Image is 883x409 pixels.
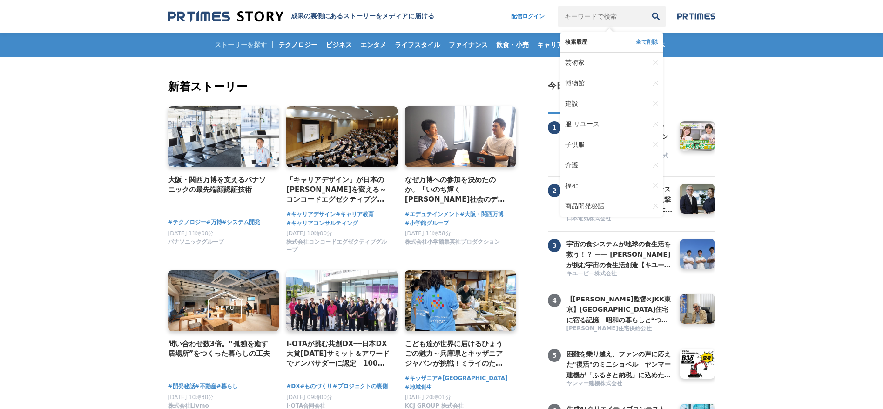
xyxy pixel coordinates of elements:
[677,13,715,20] img: prtimes
[168,218,206,227] a: #テクノロジー
[548,80,657,91] h2: 今日のストーリーランキング
[566,294,673,325] h3: 【[PERSON_NAME]監督×JKK東京】[GEOGRAPHIC_DATA]住宅に宿る記憶 昭和の暮らしと❝つながり❞が描く、これからの住まいのかたち
[565,94,649,114] a: 建設
[275,41,321,49] span: テクノロジー
[405,394,451,401] span: [DATE] 20時01分
[322,33,356,57] a: ビジネス
[286,249,390,255] a: 株式会社コンコードエグゼクティブグループ
[216,382,238,391] a: #暮らし
[333,382,388,391] a: #プロジェクトの裏側
[565,120,600,129] span: 服 リユース
[548,184,561,197] span: 2
[565,161,578,170] span: 介護
[291,12,434,20] h1: 成果の裏側にあるストーリーをメディアに届ける
[168,238,224,246] span: パナソニックグループ
[566,349,673,379] a: 困難を乗り越え、ファンの声に応えた"復活"のミニショベル ヤンマー建機が「ふるさと納税」に込めた、ものづくりへの誇りと地域への想い
[566,270,673,279] a: キユーピー株式会社
[168,175,272,195] a: 大阪・関西万博を支えるパナソニックの最先端顔認証技術
[391,41,444,49] span: ライフスタイル
[286,382,300,391] span: #DX
[566,325,652,333] span: [PERSON_NAME]住宅供給公社
[565,73,649,94] a: 博物館
[445,33,492,57] a: ファイナンス
[206,218,222,227] a: #万博
[168,230,214,237] span: [DATE] 11時00分
[195,382,216,391] a: #不動産
[460,210,504,219] a: #大阪・関西万博
[566,294,673,324] a: 【[PERSON_NAME]監督×JKK東京】[GEOGRAPHIC_DATA]住宅に宿る記憶 昭和の暮らしと❝つながり❞が描く、これからの住まいのかたち
[286,210,336,219] a: #キャリアデザイン
[566,380,622,388] span: ヤンマー建機株式会社
[286,339,390,369] a: I-OTAが挑む共創DX──日本DX大賞[DATE]サミット＆アワードでアンバサダーに認定 100社連携で拓く“共感される製造業DX”の新たな地平
[565,182,578,190] span: 福祉
[566,215,673,224] a: 日本電気株式会社
[286,175,390,205] h4: 「キャリアデザイン」が日本の[PERSON_NAME]を変える～コンコードエグゼクティブグループの挑戦
[168,394,214,401] span: [DATE] 10時30分
[533,41,586,49] span: キャリア・教育
[566,270,617,278] span: キユーピー株式会社
[548,294,561,307] span: 4
[300,382,332,391] a: #ものづくり
[168,241,224,247] a: パナソニックグループ
[566,239,673,270] h3: 宇宙の食システムが地球の食生活を救う！？ —— [PERSON_NAME]が挑む宇宙の食生活創造【キユーピー ミライ研究員】
[492,41,532,49] span: 飲食・小売
[391,33,444,57] a: ライフスタイル
[168,10,434,23] a: 成果の裏側にあるストーリーをメディアに届ける 成果の裏側にあるストーリーをメディアに届ける
[405,230,451,237] span: [DATE] 11時38分
[565,79,585,88] span: 博物館
[548,349,561,362] span: 5
[405,339,509,369] a: こども達が世界に届けるひょうごの魅力～兵庫県とキッザニア ジャパンが挑戦！ミライのためにできること～
[566,380,673,389] a: ヤンマー建機株式会社
[405,219,449,228] a: #小学館グループ
[405,374,438,383] a: #キッザニア
[405,241,500,247] a: 株式会社小学館集英社プロダクション
[558,6,646,27] input: キーワードで検索
[565,53,649,73] a: 芸術家
[336,210,374,219] a: #キャリア教育
[565,141,585,149] span: 子供服
[565,196,649,217] a: 商品開発秘話
[322,41,356,49] span: ビジネス
[492,33,532,57] a: 飲食・小売
[565,114,649,135] a: 服 リユース
[566,239,673,269] a: 宇宙の食システムが地球の食生活を救う！？ —— [PERSON_NAME]が挑む宇宙の食生活創造【キユーピー ミライ研究員】
[286,238,390,254] span: 株式会社コンコードエグゼクティブグループ
[445,41,492,49] span: ファイナンス
[286,394,332,401] span: [DATE] 09時00分
[405,383,432,392] a: #地域創生
[405,175,509,205] a: なぜ万博への参加を決めたのか。「いのち輝く[PERSON_NAME]社会のデザイン」の実現に向けて、エデュテインメントの可能性を追求するプロジェクト。
[565,59,585,67] span: 芸術家
[565,135,649,155] a: 子供服
[168,382,195,391] a: #開発秘話
[646,6,666,27] button: 検索
[502,6,554,27] a: 配信ログイン
[275,33,321,57] a: テクノロジー
[566,325,673,334] a: [PERSON_NAME]住宅供給公社
[222,218,260,227] span: #システム開発
[405,210,460,219] span: #エデュテインメント
[566,215,611,223] span: 日本電気株式会社
[565,176,649,196] a: 福祉
[438,374,508,383] a: #[GEOGRAPHIC_DATA]
[636,38,658,46] button: 全て削除
[286,219,358,228] a: #キャリアコンサルティング
[357,33,390,57] a: エンタメ
[565,202,604,211] span: 商品開発秘話
[168,78,518,95] h2: 新着ストーリー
